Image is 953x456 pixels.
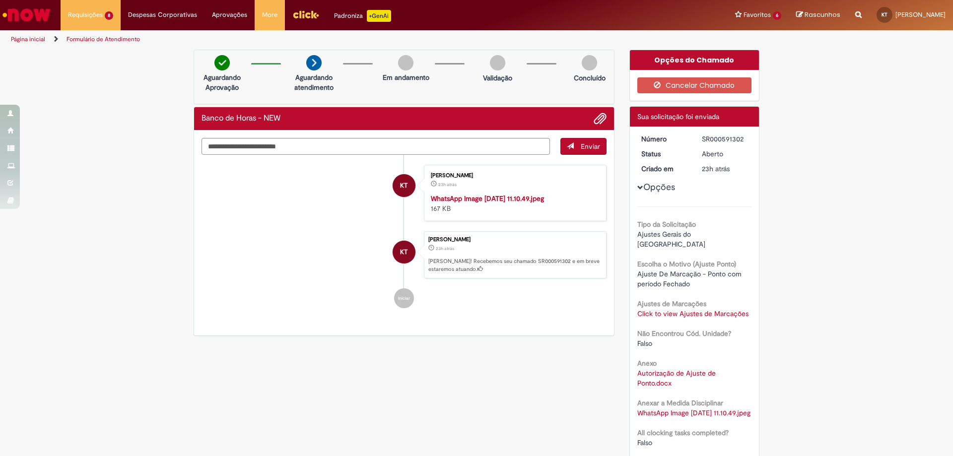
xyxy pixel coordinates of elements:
[581,142,600,151] span: Enviar
[702,164,730,173] time: 29/09/2025 11:11:31
[483,73,512,83] p: Validação
[702,164,730,173] span: 23h atrás
[582,55,597,70] img: img-circle-grey.png
[634,164,695,174] dt: Criado em
[214,55,230,70] img: check-circle-green.png
[637,112,719,121] span: Sua solicitação foi enviada
[67,35,140,43] a: Formulário de Atendimento
[637,77,752,93] button: Cancelar Chamado
[68,10,103,20] span: Requisições
[202,138,550,155] textarea: Digite sua mensagem aqui...
[560,138,607,155] button: Enviar
[7,30,628,49] ul: Trilhas de página
[202,114,280,123] h2: Banco de Horas - NEW Histórico de tíquete
[334,10,391,22] div: Padroniza
[490,55,505,70] img: img-circle-grey.png
[1,5,52,25] img: ServiceNow
[594,112,607,125] button: Adicionar anexos
[634,134,695,144] dt: Número
[428,258,601,273] p: [PERSON_NAME]! Recebemos seu chamado SR000591302 e em breve estaremos atuando.
[400,240,408,264] span: KT
[637,299,706,308] b: Ajustes de Marcações
[431,194,596,213] div: 167 KB
[637,428,729,437] b: All clocking tasks completed?
[637,369,718,388] a: Download de Autorização de Ajuste de Ponto.docx
[11,35,45,43] a: Página inicial
[773,11,781,20] span: 6
[202,231,607,279] li: Karine Barbosa Marinho Teixeira
[290,72,338,92] p: Aguardando atendimento
[574,73,606,83] p: Concluído
[702,134,748,144] div: SR000591302
[634,149,695,159] dt: Status
[431,173,596,179] div: [PERSON_NAME]
[796,10,840,20] a: Rascunhos
[702,149,748,159] div: Aberto
[198,72,246,92] p: Aguardando Aprovação
[398,55,413,70] img: img-circle-grey.png
[637,230,705,249] span: Ajustes Gerais do [GEOGRAPHIC_DATA]
[400,174,408,197] span: KT
[436,246,454,252] span: 23h atrás
[637,220,696,229] b: Tipo da Solicitação
[637,408,750,417] a: Download de WhatsApp Image 2025-09-29 at 11.10.49.jpeg
[637,269,744,288] span: Ajuste De Marcação - Ponto com período Fechado
[306,55,322,70] img: arrow-next.png
[431,194,544,203] a: WhatsApp Image [DATE] 11.10.49.jpeg
[105,11,113,20] span: 8
[128,10,197,20] span: Despesas Corporativas
[436,246,454,252] time: 29/09/2025 11:11:31
[292,7,319,22] img: click_logo_yellow_360x200.png
[383,72,429,82] p: Em andamento
[702,164,748,174] div: 29/09/2025 11:11:31
[393,241,415,263] div: Karine Barbosa Marinho Teixeira
[637,339,652,348] span: Falso
[262,10,277,20] span: More
[428,237,601,243] div: [PERSON_NAME]
[805,10,840,19] span: Rascunhos
[438,182,457,188] time: 29/09/2025 11:11:15
[637,309,749,318] a: Click to view Ajustes de Marcações
[393,174,415,197] div: Karine Barbosa Marinho Teixeira
[637,260,736,268] b: Escolha o Motivo (Ajuste Ponto)
[438,182,457,188] span: 23h atrás
[882,11,887,18] span: KT
[630,50,759,70] div: Opções do Chamado
[212,10,247,20] span: Aprovações
[637,329,731,338] b: Não Encontrou Cód. Unidade?
[637,438,652,447] span: Falso
[637,359,657,368] b: Anexo
[895,10,946,19] span: [PERSON_NAME]
[744,10,771,20] span: Favoritos
[202,155,607,319] ul: Histórico de tíquete
[367,10,391,22] p: +GenAi
[637,398,723,407] b: Anexar a Medida Disciplinar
